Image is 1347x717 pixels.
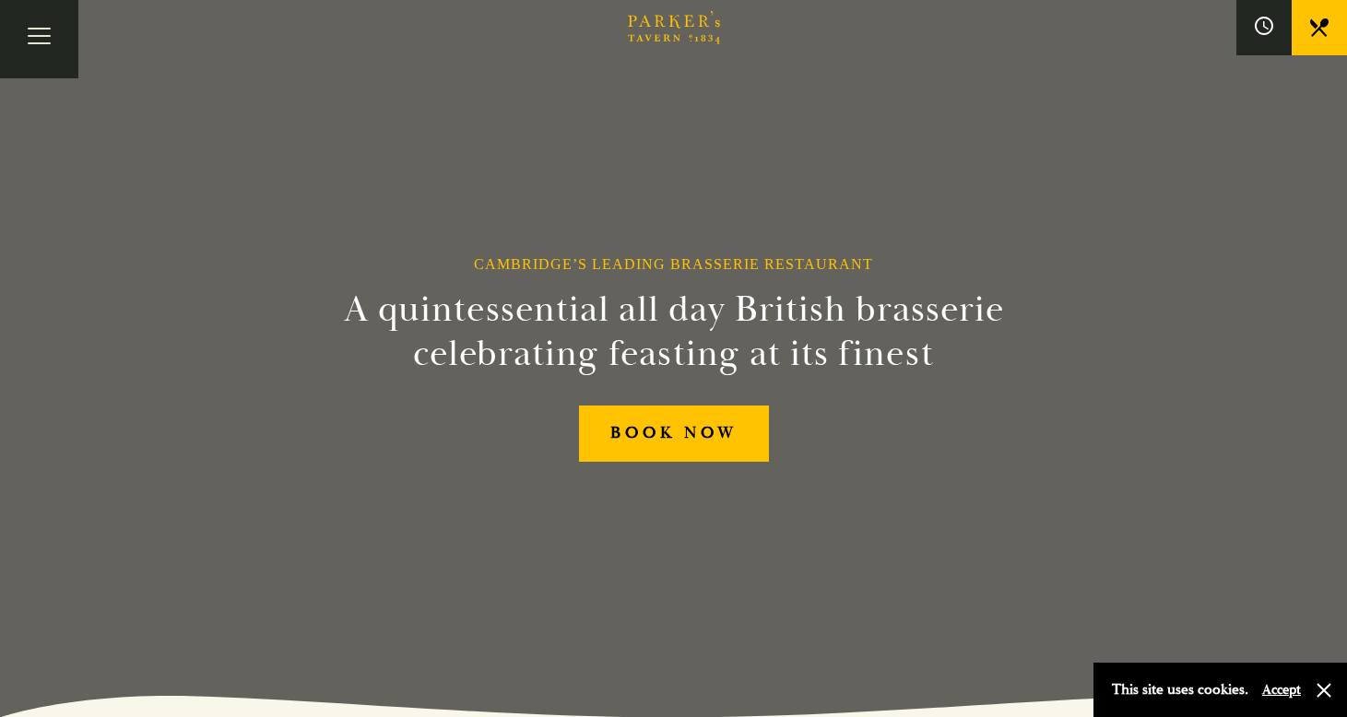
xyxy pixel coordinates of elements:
h2: A quintessential all day British brasserie celebrating feasting at its finest [254,288,1094,376]
a: BOOK NOW [579,406,769,462]
button: Close and accept [1315,681,1333,699]
p: This site uses cookies. [1112,676,1248,703]
h1: Cambridge’s Leading Brasserie Restaurant [474,255,873,273]
button: Accept [1262,681,1301,699]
